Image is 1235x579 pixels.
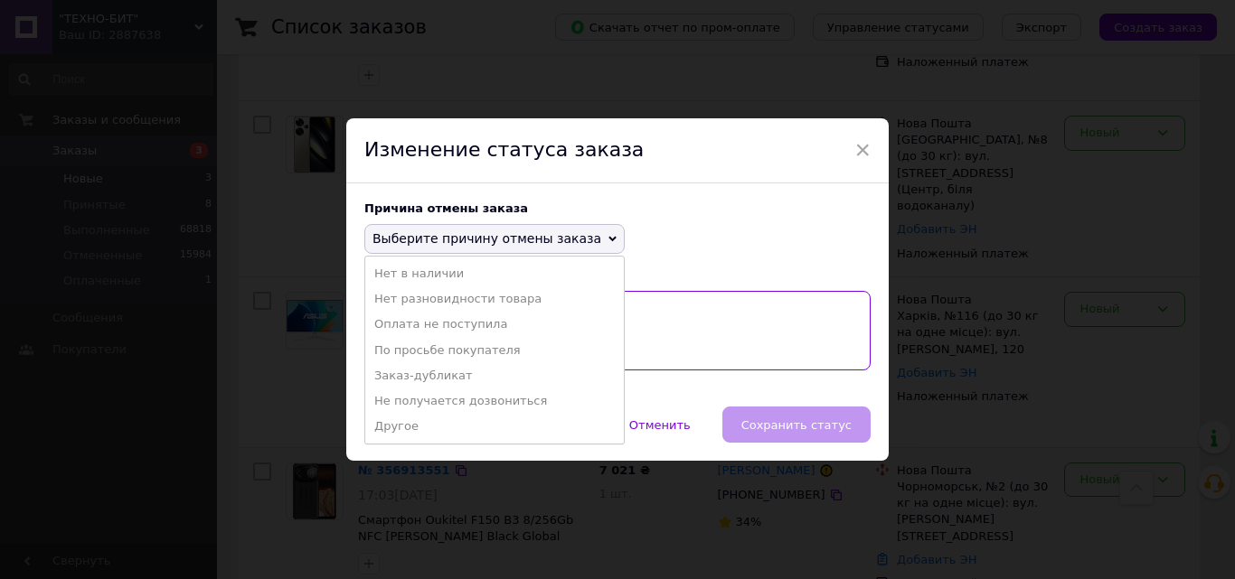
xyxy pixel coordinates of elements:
[629,418,691,432] span: Отменить
[610,406,710,443] button: Отменить
[372,231,601,246] span: Выберите причину отмены заказа
[365,286,624,312] li: Нет разновидности товара
[365,388,624,414] li: Не получается дозвониться
[854,135,871,165] span: ×
[364,201,871,215] div: Причина отмены заказа
[365,312,624,337] li: Оплата не поступила
[365,261,624,286] li: Нет в наличии
[365,414,624,439] li: Другое
[346,118,889,183] div: Изменение статуса заказа
[365,338,624,363] li: По просьбе покупателя
[365,363,624,388] li: Заказ-дубликат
